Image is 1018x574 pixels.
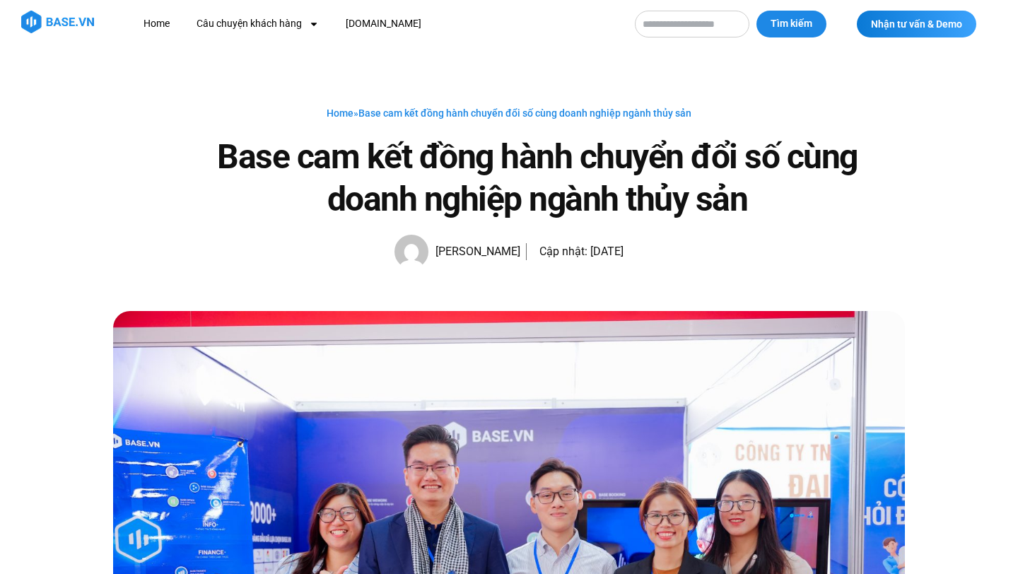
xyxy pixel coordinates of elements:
[771,17,812,31] span: Tìm kiếm
[170,136,905,221] h1: Base cam kết đồng hành chuyển đổi số cùng doanh nghiệp ngành thủy sản
[756,11,826,37] button: Tìm kiếm
[539,245,587,258] span: Cập nhật:
[428,242,520,262] span: [PERSON_NAME]
[186,11,329,37] a: Câu chuyện khách hàng
[133,11,621,37] nav: Menu
[590,245,624,258] time: [DATE]
[327,107,691,119] span: »
[358,107,691,119] span: Base cam kết đồng hành chuyển đổi số cùng doanh nghiệp ngành thủy sản
[857,11,976,37] a: Nhận tư vấn & Demo
[394,235,428,269] img: Picture of Hạnh Hoàng
[327,107,353,119] a: Home
[394,235,520,269] a: Picture of Hạnh Hoàng [PERSON_NAME]
[133,11,180,37] a: Home
[871,19,962,29] span: Nhận tư vấn & Demo
[335,11,432,37] a: [DOMAIN_NAME]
